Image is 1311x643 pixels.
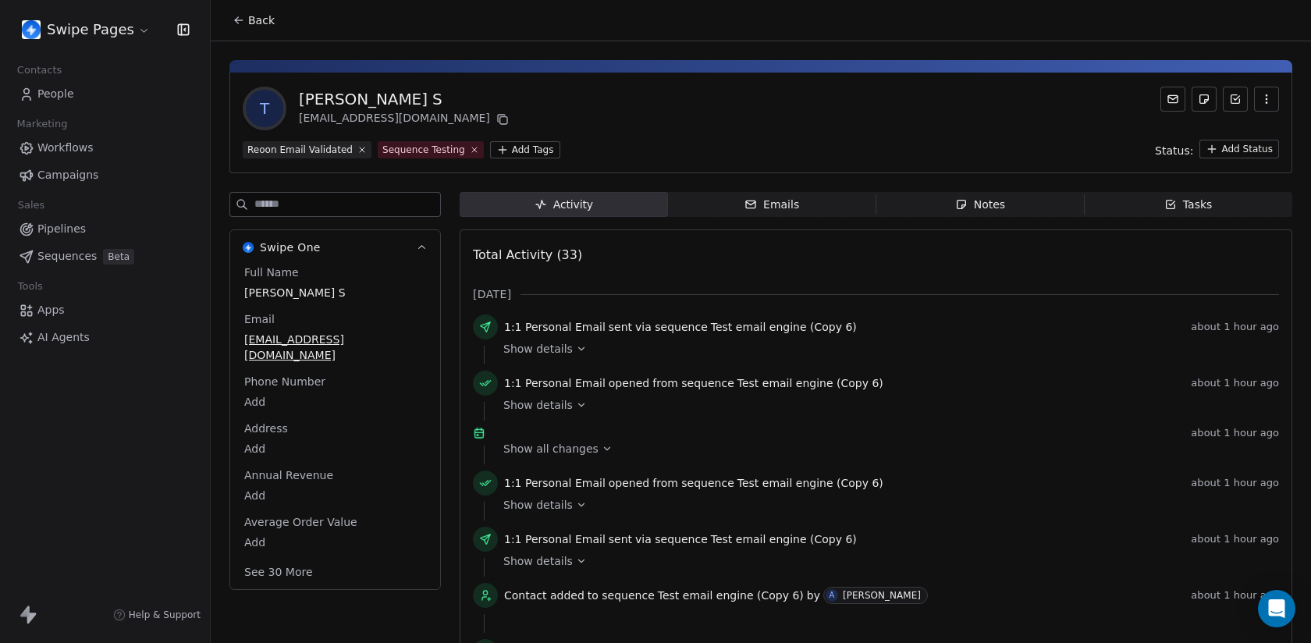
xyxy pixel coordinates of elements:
span: [EMAIL_ADDRESS][DOMAIN_NAME] [244,332,426,363]
span: opened [609,475,649,491]
span: Test email engine (Copy 6) [711,531,857,547]
a: Help & Support [113,609,201,621]
div: Tasks [1164,197,1213,213]
span: Contacts [10,59,69,82]
span: Add [244,535,426,550]
button: Swipe OneSwipe One [230,230,440,265]
span: about 1 hour ago [1191,377,1279,389]
span: 1:1 Personal Email [504,319,606,335]
span: Add [244,441,426,456]
span: to sequence [588,588,655,603]
div: A [830,589,835,602]
span: Full Name [241,265,302,280]
span: Swipe One [260,240,321,255]
span: Show details [503,341,573,357]
span: Total Activity (33) [473,247,582,262]
a: Show all changes [503,441,1268,456]
span: sent [609,531,632,547]
span: 1:1 Personal Email [504,375,606,391]
span: about 1 hour ago [1191,477,1279,489]
a: Pipelines [12,216,197,242]
span: Swipe Pages [47,20,134,40]
span: 1:1 Personal Email [504,475,606,491]
a: People [12,81,197,107]
div: [PERSON_NAME] [843,590,921,601]
span: Sales [11,194,52,217]
img: Swipe One [243,242,254,253]
span: Phone Number [241,374,329,389]
span: Add [244,488,426,503]
a: Show details [503,497,1268,513]
span: sent [609,319,632,335]
span: [DATE] [473,286,511,302]
span: AI Agents [37,329,90,346]
a: Show details [503,341,1268,357]
span: about 1 hour ago [1191,589,1279,602]
span: [PERSON_NAME] S [244,285,426,300]
a: SequencesBeta [12,243,197,269]
span: T [246,90,283,127]
span: People [37,86,74,102]
span: Sequences [37,248,97,265]
span: Show details [503,497,573,513]
span: Average Order Value [241,514,361,530]
span: via sequence [635,319,708,335]
span: Show all changes [503,441,599,456]
a: Show details [503,553,1268,569]
a: Show details [503,397,1268,413]
span: Show details [503,553,573,569]
span: about 1 hour ago [1191,321,1279,333]
span: via sequence [635,531,708,547]
span: about 1 hour ago [1191,533,1279,545]
span: Back [248,12,275,28]
span: Annual Revenue [241,467,336,483]
span: from sequence [652,375,734,391]
div: Notes [955,197,1005,213]
span: Pipelines [37,221,86,237]
div: Emails [744,197,799,213]
button: Add Status [1199,140,1279,158]
span: Workflows [37,140,94,156]
span: Contact added [504,588,584,603]
span: by [807,588,820,603]
span: opened [609,375,649,391]
span: Help & Support [129,609,201,621]
div: [PERSON_NAME] S [299,88,512,110]
div: Swipe OneSwipe One [230,265,440,589]
span: Marketing [10,112,74,136]
img: user_01J93QE9VH11XXZQZDP4TWZEES.jpg [22,20,41,39]
a: Apps [12,297,197,323]
span: from sequence [652,475,734,491]
div: Sequence Testing [382,143,465,157]
span: about 1 hour ago [1191,427,1279,439]
span: 1:1 Personal Email [504,531,606,547]
span: Add [244,394,426,410]
a: Campaigns [12,162,197,188]
button: Back [223,6,284,34]
span: Show details [503,397,573,413]
span: Tools [11,275,49,298]
span: Beta [103,249,134,265]
div: [EMAIL_ADDRESS][DOMAIN_NAME] [299,110,512,129]
button: See 30 More [235,558,322,586]
div: Reoon Email Validated [247,143,353,157]
button: Swipe Pages [19,16,154,43]
span: Campaigns [37,167,98,183]
span: Test email engine (Copy 6) [737,375,883,391]
a: Workflows [12,135,197,161]
div: Open Intercom Messenger [1258,590,1295,627]
button: Add Tags [490,141,560,158]
span: Test email engine (Copy 6) [711,319,857,335]
span: Address [241,421,291,436]
span: Test email engine (Copy 6) [658,588,804,603]
span: Status: [1155,143,1193,158]
a: AI Agents [12,325,197,350]
span: Apps [37,302,65,318]
span: Email [241,311,278,327]
span: Test email engine (Copy 6) [737,475,883,491]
